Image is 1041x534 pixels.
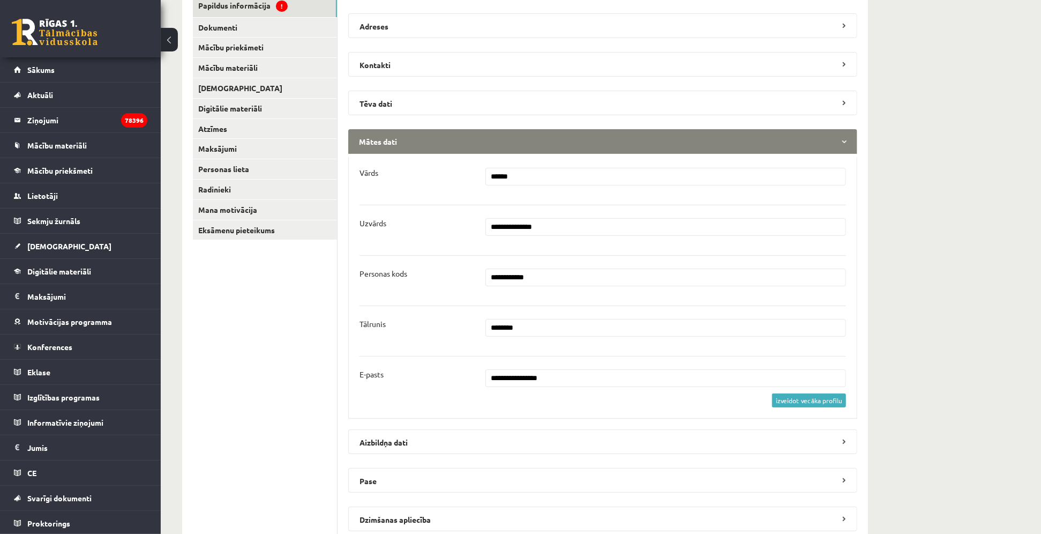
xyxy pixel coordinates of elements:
[14,209,147,233] a: Sekmju žurnāls
[14,284,147,309] a: Maksājumi
[360,319,386,329] p: Tālrunis
[12,19,98,46] a: Rīgas 1. Tālmācības vidusskola
[193,220,337,240] a: Eksāmenu pieteikums
[27,342,72,352] span: Konferences
[193,78,337,98] a: [DEMOGRAPHIC_DATA]
[193,180,337,199] a: Radinieki
[14,461,147,485] a: CE
[14,57,147,82] a: Sākums
[14,309,147,334] a: Motivācijas programma
[27,191,58,201] span: Lietotāji
[27,317,112,327] span: Motivācijas programma
[14,435,147,460] a: Jumis
[121,113,147,128] i: 78396
[193,139,337,159] a: Maksājumi
[360,168,378,177] p: Vārds
[27,140,87,150] span: Mācību materiāli
[348,13,857,38] legend: Adreses
[193,200,337,220] a: Mana motivācija
[14,183,147,208] a: Lietotāji
[14,486,147,510] a: Svarīgi dokumenti
[193,58,337,78] a: Mācību materiāli
[14,385,147,410] a: Izglītības programas
[14,133,147,158] a: Mācību materiāli
[27,65,55,75] span: Sākums
[360,269,407,278] p: Personas kods
[27,90,53,100] span: Aktuāli
[193,38,337,57] a: Mācību priekšmeti
[27,518,70,528] span: Proktorings
[27,367,50,377] span: Eklase
[27,216,80,226] span: Sekmju žurnāls
[193,99,337,118] a: Digitālie materiāli
[360,218,386,228] p: Uzvārds
[193,159,337,179] a: Personas lieta
[14,83,147,107] a: Aktuāli
[348,507,857,531] legend: Dzimšanas apliecība
[348,429,857,454] legend: Aizbildņa dati
[14,410,147,435] a: Informatīvie ziņojumi
[276,1,288,12] span: !
[772,394,846,407] a: izveidot vecāka profilu
[193,18,337,38] a: Dokumenti
[27,266,91,276] span: Digitālie materiāli
[27,241,111,251] span: [DEMOGRAPHIC_DATA]
[27,392,100,402] span: Izglītības programas
[27,418,103,427] span: Informatīvie ziņojumi
[14,360,147,384] a: Eklase
[348,52,857,77] legend: Kontakti
[14,335,147,359] a: Konferences
[27,443,48,453] span: Jumis
[14,108,147,132] a: Ziņojumi78396
[193,119,337,139] a: Atzīmes
[348,91,857,115] legend: Tēva dati
[14,234,147,258] a: [DEMOGRAPHIC_DATA]
[27,166,93,175] span: Mācību priekšmeti
[27,493,92,503] span: Svarīgi dokumenti
[27,108,147,132] legend: Ziņojumi
[348,129,857,154] legend: Mātes dati
[27,284,147,309] legend: Maksājumi
[14,158,147,183] a: Mācību priekšmeti
[360,369,384,379] p: E-pasts
[348,468,857,493] legend: Pase
[27,468,36,478] span: CE
[14,259,147,284] a: Digitālie materiāli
